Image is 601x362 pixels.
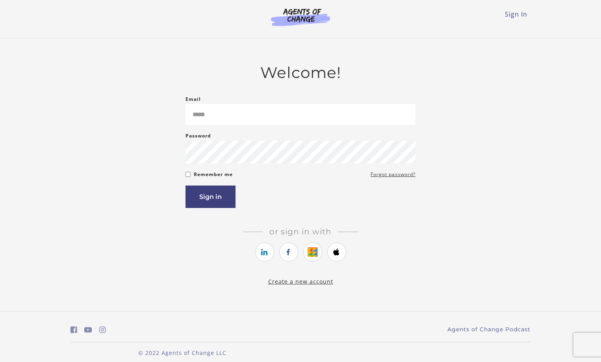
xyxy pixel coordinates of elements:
a: https://courses.thinkific.com/users/auth/apple?ss%5Breferral%5D=&ss%5Buser_return_to%5D=&ss%5Bvis... [327,243,346,262]
a: Forgot password? [371,170,416,179]
a: Create a new account [268,278,333,285]
h2: Welcome! [185,63,416,82]
img: Agents of Change Logo [263,8,338,26]
a: https://www.youtube.com/c/AgentsofChangeTestPrepbyMeaganMitchell (Open in a new window) [84,324,92,336]
label: Remember me [194,170,233,179]
i: https://www.youtube.com/c/AgentsofChangeTestPrepbyMeaganMitchell (Open in a new window) [84,326,92,334]
label: Email [185,95,201,104]
a: https://courses.thinkific.com/users/auth/facebook?ss%5Breferral%5D=&ss%5Buser_return_to%5D=&ss%5B... [279,243,298,262]
a: https://www.facebook.com/groups/aswbtestprep (Open in a new window) [70,324,77,336]
i: https://www.instagram.com/agentsofchangeprep/ (Open in a new window) [99,326,106,334]
p: © 2022 Agents of Change LLC [70,349,294,357]
a: Agents of Change Podcast [447,325,531,334]
i: https://www.facebook.com/groups/aswbtestprep (Open in a new window) [70,326,77,334]
a: https://courses.thinkific.com/users/auth/google?ss%5Breferral%5D=&ss%5Buser_return_to%5D=&ss%5Bvi... [303,243,322,262]
a: Sign In [505,10,527,19]
a: https://courses.thinkific.com/users/auth/linkedin?ss%5Breferral%5D=&ss%5Buser_return_to%5D=&ss%5B... [255,243,274,262]
label: Password [185,131,211,141]
button: Sign in [185,186,236,208]
a: https://www.instagram.com/agentsofchangeprep/ (Open in a new window) [99,324,106,336]
span: Or sign in with [263,227,338,236]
